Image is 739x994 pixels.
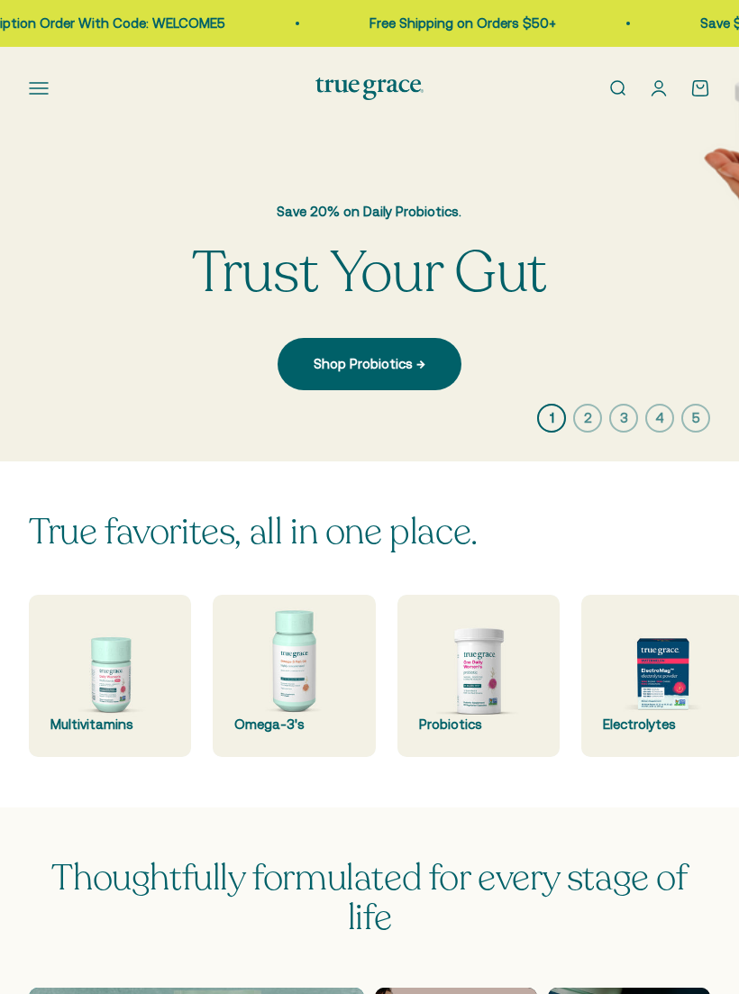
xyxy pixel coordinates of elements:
button: 4 [645,404,674,433]
button: 2 [573,404,602,433]
a: Probiotics [397,595,560,757]
split-lines: Trust Your Gut [192,233,546,312]
split-lines: True favorites, all in one place. [29,507,478,556]
a: Shop Probiotics → [278,338,461,390]
div: Electrolytes [603,714,722,735]
button: 1 [537,404,566,433]
div: Omega-3's [234,714,353,735]
span: Thoughtfully formulated for every stage of life [51,853,687,942]
p: Save 20% on Daily Probiotics. [192,201,546,223]
button: 3 [609,404,638,433]
button: 5 [681,404,710,433]
a: Omega-3's [213,595,375,757]
a: Multivitamins [29,595,191,757]
div: Probiotics [419,714,538,735]
div: Multivitamins [50,714,169,735]
a: Free Shipping on Orders $50+ [369,15,556,31]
